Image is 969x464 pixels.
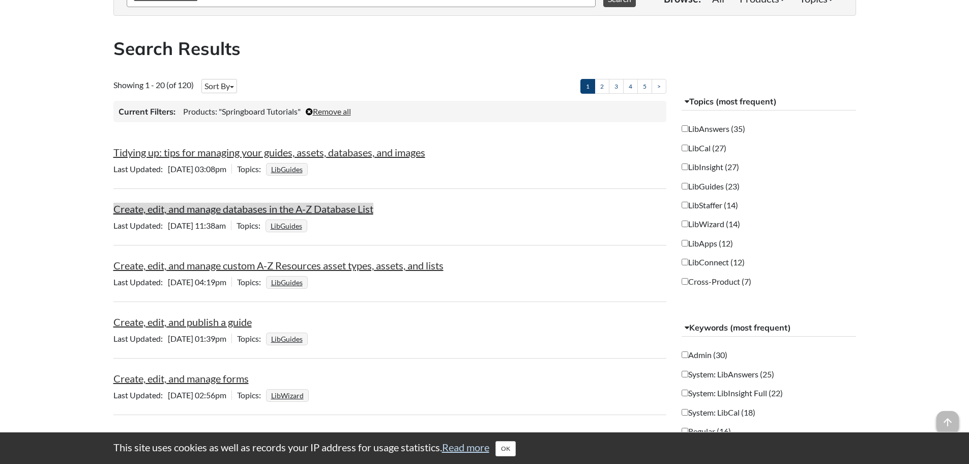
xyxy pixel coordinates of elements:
[682,257,745,268] label: LibConnect (12)
[103,440,866,456] div: This site uses cookies as well as records your IP address for usage statistics.
[113,80,194,90] span: Showing 1 - 20 (of 120)
[119,106,175,117] h3: Current Filters
[266,277,310,287] ul: Topics
[682,407,755,418] label: System: LibCal (18)
[113,390,168,400] span: Last Updated
[580,79,666,94] ul: Pagination of search results
[682,238,733,249] label: LibApps (12)
[682,93,856,111] button: Topics (most frequent)
[580,79,595,94] a: 1
[936,412,959,424] a: arrow_upward
[113,259,444,271] a: Create, edit, and manage custom A-Z Resources asset types, assets, and lists
[201,79,237,93] button: Sort By
[183,106,217,116] span: Products:
[270,388,305,403] a: LibWizard
[237,277,266,287] span: Topics
[682,388,783,399] label: System: LibInsight Full (22)
[113,390,231,400] span: [DATE] 02:56pm
[113,203,373,215] a: Create, edit, and manage databases in the A-Z Database List
[637,79,652,94] a: 5
[682,371,688,377] input: System: LibAnswers (25)
[270,332,304,346] a: LibGuides
[266,221,310,230] ul: Topics
[682,276,751,287] label: Cross-Product (7)
[266,164,310,174] ul: Topics
[269,219,304,233] a: LibGuides
[237,334,266,343] span: Topics
[237,164,266,174] span: Topics
[682,221,688,227] input: LibWizard (14)
[682,409,688,416] input: System: LibCal (18)
[113,36,856,61] h2: Search Results
[113,429,308,441] a: Create, edit, and manage embedded tutorials
[237,221,266,230] span: Topics
[682,163,688,170] input: LibInsight (27)
[682,181,740,192] label: LibGuides (23)
[113,164,231,174] span: [DATE] 03:08pm
[113,316,252,328] a: Create, edit, and publish a guide
[682,240,688,247] input: LibApps (12)
[609,79,624,94] a: 3
[266,390,311,400] ul: Topics
[442,441,489,453] a: Read more
[682,145,688,151] input: LibCal (27)
[682,390,688,396] input: System: LibInsight Full (22)
[682,161,739,173] label: LibInsight (27)
[623,79,638,94] a: 4
[219,106,301,116] span: "Springboard Tutorials"
[270,275,304,290] a: LibGuides
[113,334,231,343] span: [DATE] 01:39pm
[595,79,609,94] a: 2
[237,390,266,400] span: Topics
[682,369,774,380] label: System: LibAnswers (25)
[682,428,688,434] input: Regular (16)
[113,334,168,343] span: Last Updated
[266,334,310,343] ul: Topics
[682,183,688,189] input: LibGuides (23)
[495,441,516,456] button: Close
[682,123,745,134] label: LibAnswers (35)
[113,277,168,287] span: Last Updated
[682,219,740,230] label: LibWizard (14)
[113,221,168,230] span: Last Updated
[270,162,304,177] a: LibGuides
[682,278,688,285] input: Cross-Product (7)
[682,125,688,132] input: LibAnswers (35)
[652,79,666,94] a: >
[682,200,738,211] label: LibStaffer (14)
[306,106,351,116] a: Remove all
[682,426,731,437] label: Regular (16)
[113,221,231,230] span: [DATE] 11:38am
[936,411,959,433] span: arrow_upward
[113,277,231,287] span: [DATE] 04:19pm
[682,259,688,265] input: LibConnect (12)
[682,349,727,361] label: Admin (30)
[682,351,688,358] input: Admin (30)
[682,202,688,208] input: LibStaffer (14)
[682,319,856,337] button: Keywords (most frequent)
[113,164,168,174] span: Last Updated
[113,372,249,385] a: Create, edit, and manage forms
[682,143,726,154] label: LibCal (27)
[113,146,425,158] a: Tidying up: tips for managing your guides, assets, databases, and images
